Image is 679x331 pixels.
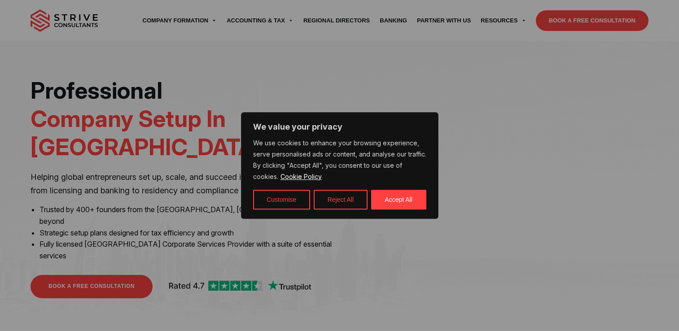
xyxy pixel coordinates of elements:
[241,112,438,219] div: We value your privacy
[371,190,426,209] button: Accept All
[253,190,310,209] button: Customise
[280,172,322,181] a: Cookie Policy
[253,122,426,132] p: We value your privacy
[253,138,426,183] p: We use cookies to enhance your browsing experience, serve personalised ads or content, and analys...
[314,190,368,209] button: Reject All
